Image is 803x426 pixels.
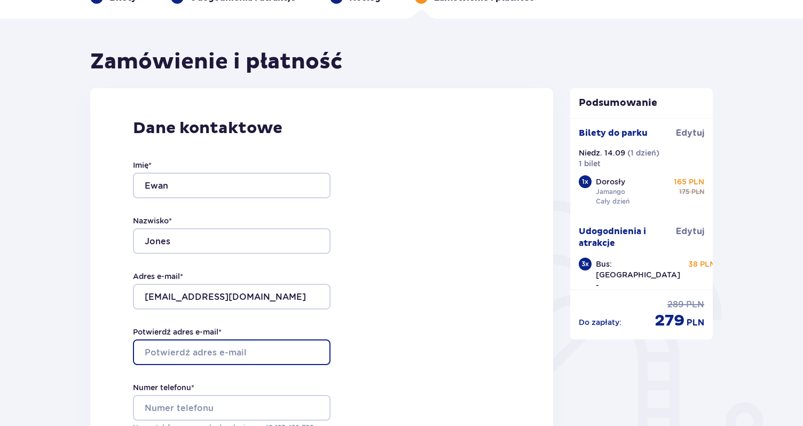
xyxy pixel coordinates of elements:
[133,118,510,138] p: Dane kontaktowe
[627,148,659,158] p: ( 1 dzień )
[133,215,172,226] label: Nazwisko *
[687,317,704,329] p: PLN
[579,127,648,139] p: Bilety do parku
[133,173,330,198] input: Imię
[133,327,222,337] label: Potwierdź adres e-mail *
[579,226,676,249] p: Udogodnienia i atrakcje
[133,284,330,309] input: Adres e-mail
[667,299,684,311] p: 289
[579,258,592,270] div: 3 x
[579,175,592,188] div: 1 x
[596,176,625,187] p: Dorosły
[133,339,330,365] input: Potwierdź adres e-mail
[133,160,152,171] label: Imię *
[688,259,715,269] p: 38 PLN
[596,259,680,323] p: Bus: [GEOGRAPHIC_DATA] - [GEOGRAPHIC_DATA] - [GEOGRAPHIC_DATA]
[676,226,704,237] a: Edytuj
[133,271,183,282] label: Adres e-mail *
[655,311,684,331] p: 279
[133,382,194,393] label: Numer telefonu *
[686,299,704,311] p: PLN
[676,127,704,139] a: Edytuj
[90,49,343,75] h1: Zamówienie i płatność
[596,187,625,197] p: Jamango
[674,176,704,187] p: 165 PLN
[133,228,330,254] input: Nazwisko
[133,395,330,421] input: Numer telefonu
[691,187,704,197] p: PLN
[579,148,625,158] p: Niedz. 14.09
[679,187,689,197] p: 175
[570,97,713,110] p: Podsumowanie
[579,158,601,169] p: 1 bilet
[579,317,621,328] p: Do zapłaty :
[596,197,629,206] p: Cały dzień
